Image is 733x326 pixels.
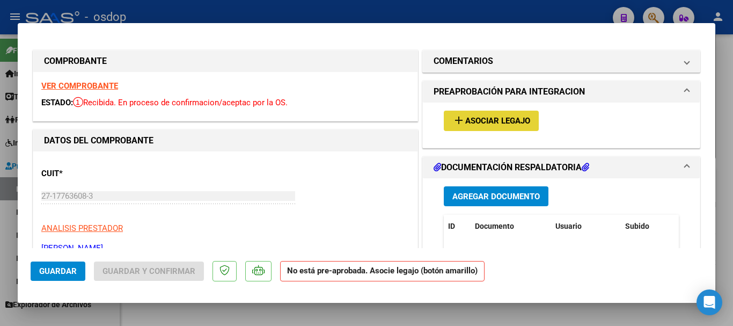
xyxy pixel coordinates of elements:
button: Agregar Documento [444,186,548,206]
span: Guardar y Confirmar [102,266,195,276]
button: Guardar y Confirmar [94,262,204,281]
mat-icon: add [452,114,465,127]
strong: DATOS DEL COMPROBANTE [44,135,153,146]
span: Documento [475,222,514,230]
mat-expansion-panel-header: PREAPROBACIÓN PARA INTEGRACION [423,81,700,103]
datatable-header-cell: Documento [471,215,551,238]
mat-expansion-panel-header: DOCUMENTACIÓN RESPALDATORIA [423,157,700,178]
span: Asociar Legajo [465,117,530,126]
span: ID [448,222,455,230]
span: Usuario [555,222,582,230]
span: Guardar [39,266,77,276]
strong: No está pre-aprobada. Asocie legajo (botón amarillo) [280,261,485,282]
span: Subido [625,222,649,230]
span: Recibida. En proceso de confirmacion/aceptac por la OS. [73,98,288,107]
div: Open Intercom Messenger [697,289,722,315]
span: ESTADO: [41,98,73,107]
span: ANALISIS PRESTADOR [41,223,123,233]
datatable-header-cell: Usuario [551,215,621,238]
a: VER COMPROBANTE [41,81,118,91]
datatable-header-cell: Acción [675,215,728,238]
datatable-header-cell: ID [444,215,471,238]
span: Agregar Documento [452,192,540,201]
p: [PERSON_NAME] [41,242,409,255]
h1: DOCUMENTACIÓN RESPALDATORIA [434,161,589,174]
div: PREAPROBACIÓN PARA INTEGRACION [423,103,700,147]
strong: COMPROBANTE [44,56,107,66]
button: Guardar [31,262,85,281]
h1: PREAPROBACIÓN PARA INTEGRACION [434,85,585,98]
mat-expansion-panel-header: COMENTARIOS [423,50,700,72]
p: CUIT [41,168,152,180]
datatable-header-cell: Subido [621,215,675,238]
button: Asociar Legajo [444,111,539,131]
h1: COMENTARIOS [434,55,493,68]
